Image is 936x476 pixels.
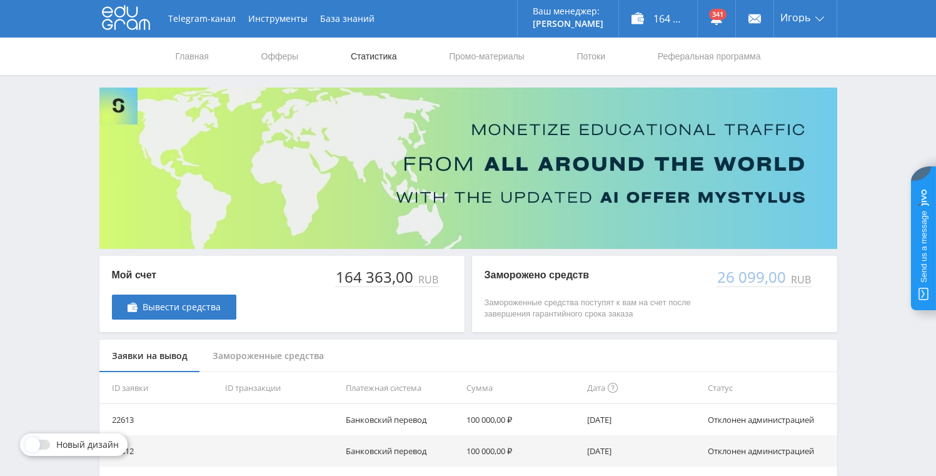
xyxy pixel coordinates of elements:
[112,268,236,282] p: Мой счет
[461,372,582,404] th: Сумма
[533,19,603,29] p: [PERSON_NAME]
[200,340,336,373] div: Замороженные средства
[703,372,837,404] th: Статус
[461,435,582,467] td: 100 000,00 ₽
[788,274,812,285] div: RUB
[341,435,461,467] td: Банковский перевод
[533,6,603,16] p: Ваш менеджер:
[99,88,837,249] img: Banner
[341,404,461,435] td: Банковский перевод
[220,372,341,404] th: ID транзакции
[341,372,461,404] th: Платежная система
[703,435,837,467] td: Отклонен администрацией
[461,404,582,435] td: 100 000,00 ₽
[99,435,220,467] td: 22612
[716,268,788,286] div: 26 099,00
[260,38,300,75] a: Офферы
[703,404,837,435] td: Отклонен администрацией
[56,440,119,450] span: Новый дизайн
[657,38,762,75] a: Реферальная программа
[582,404,703,435] td: [DATE]
[99,404,220,435] td: 22613
[112,295,236,320] a: Вывести средства
[575,38,606,75] a: Потоки
[448,38,525,75] a: Промо-материалы
[143,302,221,312] span: Вывести средства
[350,38,398,75] a: Статистика
[582,372,703,404] th: Дата
[485,268,703,282] p: Заморожено средств
[99,340,200,373] div: Заявки на вывод
[416,274,440,285] div: RUB
[335,268,416,286] div: 164 363,00
[174,38,210,75] a: Главная
[582,435,703,467] td: [DATE]
[780,13,810,23] span: Игорь
[485,297,703,320] p: Замороженные средства поступят к вам на счет после завершения гарантийного срока заказа
[99,372,220,404] th: ID заявки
